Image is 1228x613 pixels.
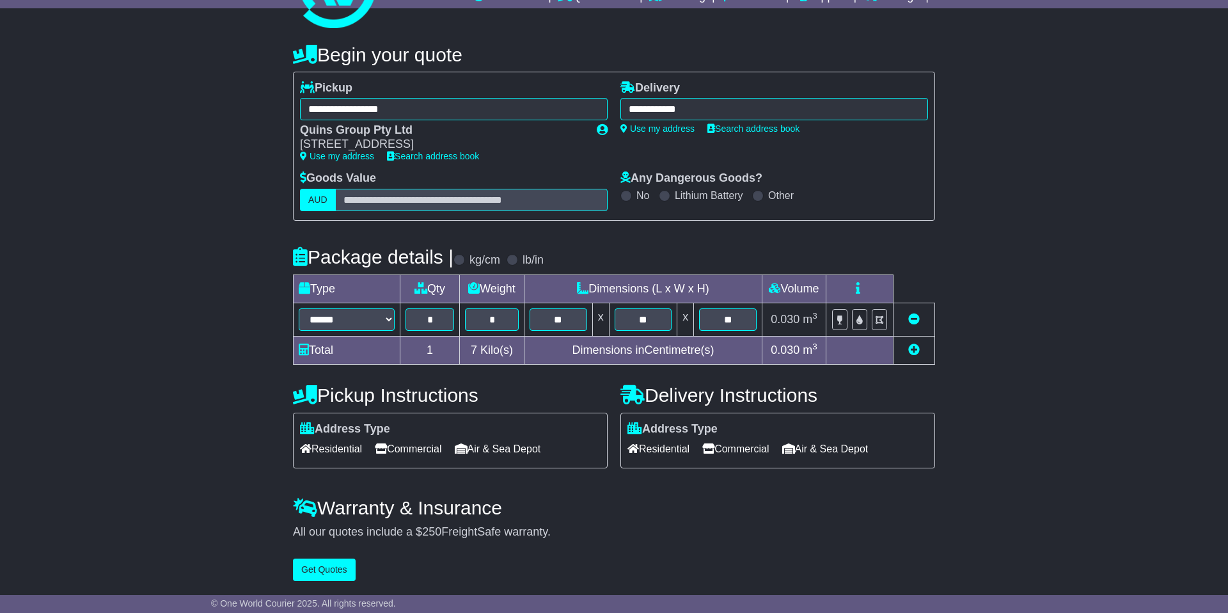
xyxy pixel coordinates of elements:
[908,344,920,356] a: Add new item
[620,81,680,95] label: Delivery
[293,44,935,65] h4: Begin your quote
[400,336,460,364] td: 1
[300,138,584,152] div: [STREET_ADDRESS]
[812,311,817,321] sup: 3
[523,253,544,267] label: lb/in
[803,344,817,356] span: m
[211,598,396,609] span: © One World Courier 2025. All rights reserved.
[908,313,920,326] a: Remove this item
[294,336,400,364] td: Total
[762,275,826,303] td: Volume
[620,123,695,134] a: Use my address
[812,342,817,351] sup: 3
[293,525,935,539] div: All our quotes include a $ FreightSafe warranty.
[293,559,356,581] button: Get Quotes
[460,275,524,303] td: Weight
[300,189,336,211] label: AUD
[592,303,609,336] td: x
[771,344,799,356] span: 0.030
[300,422,390,436] label: Address Type
[627,422,718,436] label: Address Type
[300,151,374,161] a: Use my address
[300,81,352,95] label: Pickup
[636,189,649,202] label: No
[300,171,376,186] label: Goods Value
[422,525,441,538] span: 250
[768,189,794,202] label: Other
[471,344,477,356] span: 7
[387,151,479,161] a: Search address book
[627,439,689,459] span: Residential
[620,385,935,406] h4: Delivery Instructions
[782,439,869,459] span: Air & Sea Depot
[524,275,762,303] td: Dimensions (L x W x H)
[677,303,694,336] td: x
[469,253,500,267] label: kg/cm
[294,275,400,303] td: Type
[620,171,762,186] label: Any Dangerous Goods?
[707,123,799,134] a: Search address book
[455,439,541,459] span: Air & Sea Depot
[375,439,441,459] span: Commercial
[460,336,524,364] td: Kilo(s)
[400,275,460,303] td: Qty
[300,123,584,138] div: Quins Group Pty Ltd
[293,385,608,406] h4: Pickup Instructions
[293,497,935,518] h4: Warranty & Insurance
[771,313,799,326] span: 0.030
[803,313,817,326] span: m
[293,246,453,267] h4: Package details |
[300,439,362,459] span: Residential
[675,189,743,202] label: Lithium Battery
[702,439,769,459] span: Commercial
[524,336,762,364] td: Dimensions in Centimetre(s)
